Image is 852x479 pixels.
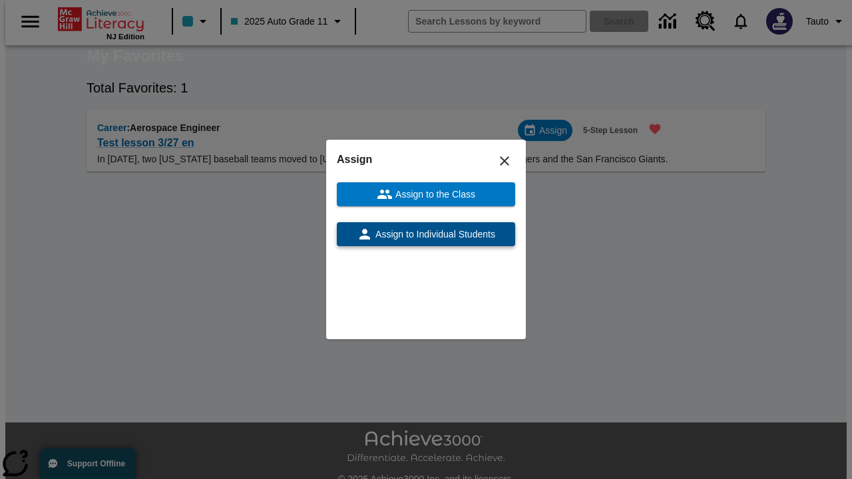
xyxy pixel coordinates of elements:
button: Assign to the Class [337,182,515,206]
button: Assign to Individual Students [337,222,515,246]
h6: Assign [337,150,515,169]
span: Assign to Individual Students [373,228,495,241]
button: Close [489,145,521,177]
span: Assign to the Class [393,188,475,202]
